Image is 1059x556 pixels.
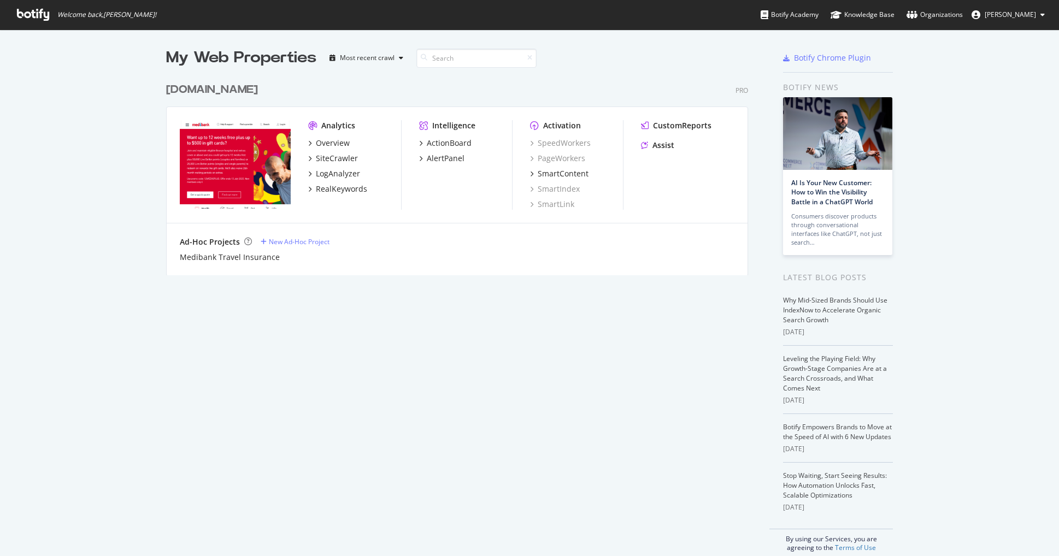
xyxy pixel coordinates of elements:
[166,82,262,98] a: [DOMAIN_NAME]
[538,168,589,179] div: SmartContent
[416,49,537,68] input: Search
[325,49,408,67] button: Most recent crawl
[783,52,871,63] a: Botify Chrome Plugin
[166,47,316,69] div: My Web Properties
[641,120,711,131] a: CustomReports
[166,82,258,98] div: [DOMAIN_NAME]
[308,153,358,164] a: SiteCrawler
[269,237,330,246] div: New Ad-Hoc Project
[783,395,893,405] div: [DATE]
[783,354,887,393] a: Leveling the Playing Field: Why Growth-Stage Companies Are at a Search Crossroads, and What Comes...
[783,327,893,337] div: [DATE]
[783,271,893,283] div: Latest Blog Posts
[831,9,895,20] div: Knowledge Base
[419,138,472,149] a: ActionBoard
[783,97,892,170] img: AI Is Your New Customer: How to Win the Visibility Battle in a ChatGPT World
[261,237,330,246] a: New Ad-Hoc Project
[783,471,887,500] a: Stop Waiting, Start Seeing Results: How Automation Unlocks Fast, Scalable Optimizations
[835,543,876,552] a: Terms of Use
[57,10,156,19] span: Welcome back, [PERSON_NAME] !
[419,153,464,164] a: AlertPanel
[308,184,367,194] a: RealKeywords
[761,9,819,20] div: Botify Academy
[543,120,581,131] div: Activation
[432,120,475,131] div: Intelligence
[340,55,395,61] div: Most recent crawl
[641,140,674,151] a: Assist
[166,69,757,275] div: grid
[783,81,893,93] div: Botify news
[652,140,674,151] div: Assist
[530,184,580,194] a: SmartIndex
[321,120,355,131] div: Analytics
[530,199,574,210] a: SmartLink
[783,422,892,441] a: Botify Empowers Brands to Move at the Speed of AI with 6 New Updates
[180,120,291,209] img: Medibank.com.au
[530,153,585,164] a: PageWorkers
[530,138,591,149] a: SpeedWorkers
[791,178,873,206] a: AI Is Your New Customer: How to Win the Visibility Battle in a ChatGPT World
[794,52,871,63] div: Botify Chrome Plugin
[769,529,893,552] div: By using our Services, you are agreeing to the
[783,295,887,324] a: Why Mid-Sized Brands Should Use IndexNow to Accelerate Organic Search Growth
[316,138,350,149] div: Overview
[308,168,360,179] a: LogAnalyzer
[180,252,280,263] a: Medibank Travel Insurance
[308,138,350,149] a: Overview
[530,168,589,179] a: SmartContent
[783,444,893,454] div: [DATE]
[427,138,472,149] div: ActionBoard
[985,10,1036,19] span: Simon Tsang
[791,212,884,247] div: Consumers discover products through conversational interfaces like ChatGPT, not just search…
[316,168,360,179] div: LogAnalyzer
[316,153,358,164] div: SiteCrawler
[316,184,367,194] div: RealKeywords
[427,153,464,164] div: AlertPanel
[783,502,893,512] div: [DATE]
[653,120,711,131] div: CustomReports
[180,236,240,247] div: Ad-Hoc Projects
[963,6,1054,23] button: [PERSON_NAME]
[736,86,748,95] div: Pro
[907,9,963,20] div: Organizations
